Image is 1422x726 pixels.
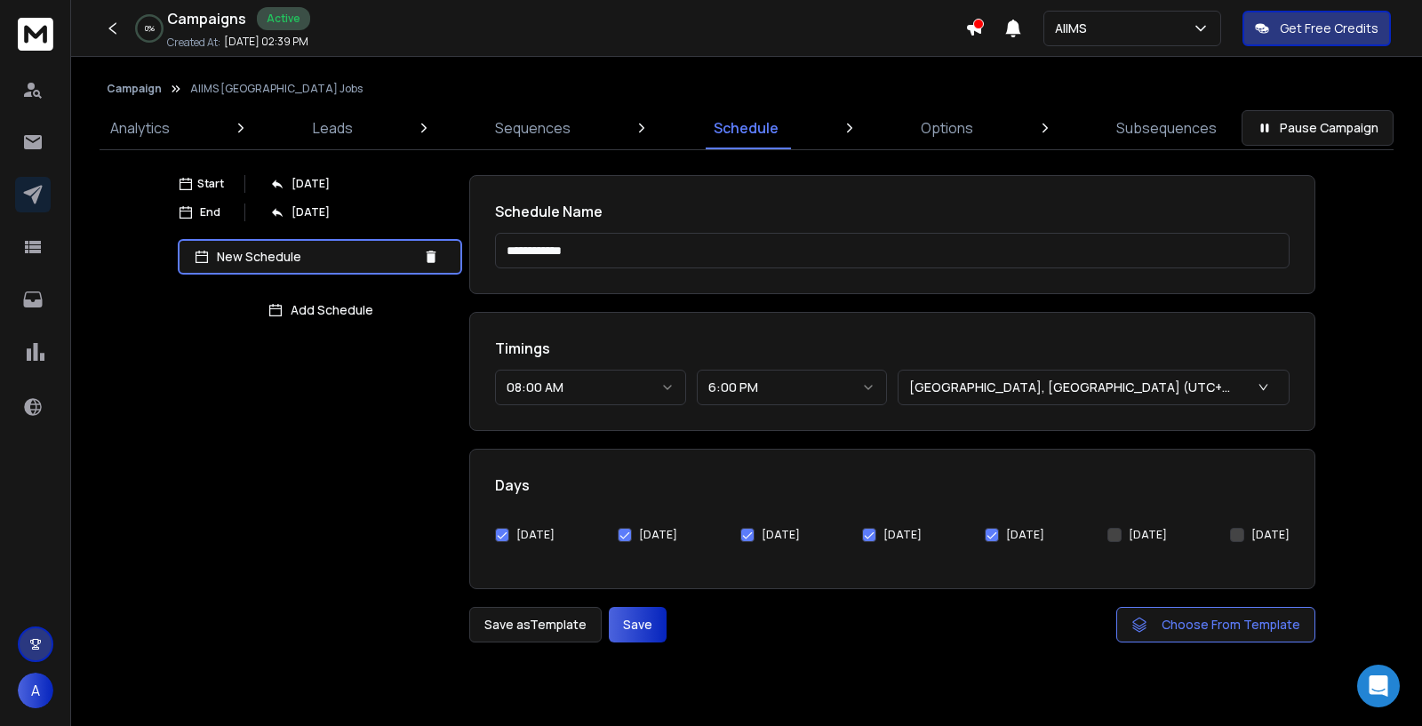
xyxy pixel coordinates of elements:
button: Save asTemplate [469,607,602,642]
p: Start [197,177,224,191]
button: A [18,673,53,708]
p: Subsequences [1116,117,1217,139]
h1: Days [495,475,1290,496]
label: [DATE] [516,528,555,542]
p: [GEOGRAPHIC_DATA], [GEOGRAPHIC_DATA] (UTC+4:00) [909,379,1242,396]
label: [DATE] [883,528,922,542]
p: Sequences [495,117,571,139]
a: Analytics [100,107,180,149]
p: Schedule [714,117,779,139]
p: [DATE] 02:39 PM [224,35,308,49]
p: New Schedule [217,248,416,266]
label: [DATE] [762,528,800,542]
p: Created At: [167,36,220,50]
button: Add Schedule [178,292,462,328]
h1: Campaigns [167,8,246,29]
label: [DATE] [1251,528,1290,542]
p: [DATE] [292,177,330,191]
h1: Schedule Name [495,201,1290,222]
a: Options [910,107,984,149]
p: AIIMS [1055,20,1094,37]
span: Choose From Template [1162,616,1300,634]
p: Options [921,117,973,139]
a: Subsequences [1106,107,1227,149]
p: 0 % [145,23,155,34]
button: Save [609,607,667,642]
div: Open Intercom Messenger [1357,665,1400,707]
p: End [200,205,220,219]
button: Get Free Credits [1242,11,1391,46]
button: Campaign [107,82,162,96]
button: Choose From Template [1116,607,1315,642]
div: Active [257,7,310,30]
button: 6:00 PM [697,370,888,405]
h1: Timings [495,338,1290,359]
p: Analytics [110,117,170,139]
label: [DATE] [639,528,677,542]
p: Get Free Credits [1280,20,1378,37]
label: [DATE] [1129,528,1167,542]
a: Schedule [703,107,789,149]
a: Leads [302,107,363,149]
p: AIIMS [GEOGRAPHIC_DATA] Jobs [190,82,363,96]
button: Pause Campaign [1242,110,1394,146]
label: [DATE] [1006,528,1044,542]
p: [DATE] [292,205,330,219]
button: 08:00 AM [495,370,686,405]
p: Leads [313,117,353,139]
a: Sequences [484,107,581,149]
